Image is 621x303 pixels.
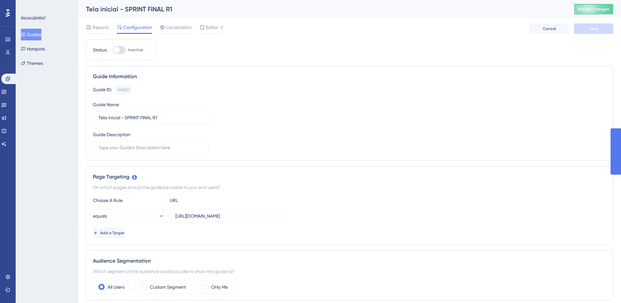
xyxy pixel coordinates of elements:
button: Publish Changes [574,4,613,14]
div: Page Targeting [93,173,606,181]
div: Choose A Rule [93,196,165,204]
span: Publish Changes [578,7,609,12]
label: Custom Segment [150,283,186,291]
input: Type your Guide’s Description here [98,144,203,151]
div: 149633 [117,87,129,93]
button: Cancel [530,23,569,34]
input: Type your Guide’s Name here [98,114,203,121]
span: Configuration [123,23,152,31]
div: On which pages should the guide be visible to your end users? [93,183,606,191]
span: Save [589,26,598,31]
div: Audience Segmentation [93,257,606,265]
button: equals [93,209,165,223]
div: Guide ID: [93,86,112,94]
button: Save [574,23,613,34]
span: Add a Target [100,230,125,236]
div: Tela inicial - SPRINT FINAL R1 [86,5,558,14]
div: ENGAGEMENT [21,16,46,21]
iframe: UserGuiding AI Assistant Launcher [594,277,613,297]
input: yourwebsite.com/path [175,212,280,220]
button: Add a Target [93,228,125,238]
span: Cancel [543,26,556,31]
button: Hotspots [21,43,45,55]
span: Editor [206,23,218,31]
span: Localization [166,23,192,31]
div: Status: [93,46,107,54]
div: URL [170,196,242,204]
label: All Users [108,283,125,291]
div: Guide Description [93,131,130,138]
span: Inactive [128,47,143,52]
button: Guides [21,29,41,40]
span: equals [93,212,107,220]
span: Reports [93,23,109,31]
button: Themes [21,57,43,69]
div: Guide Name [93,101,119,108]
div: Guide Information [93,73,606,80]
label: Only Me [211,283,228,291]
div: Which segment of the audience would you like to show this guide to? [93,267,606,275]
